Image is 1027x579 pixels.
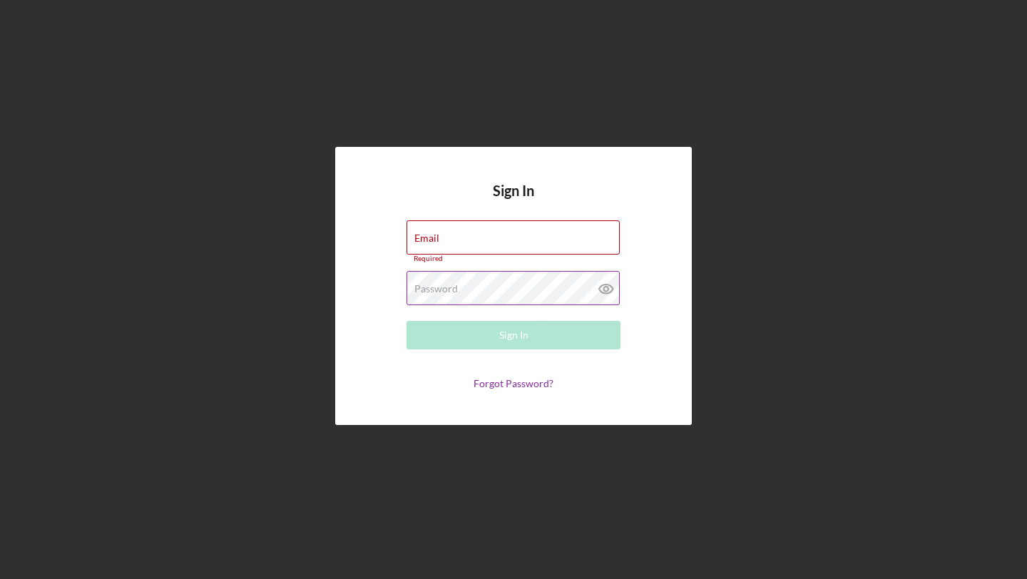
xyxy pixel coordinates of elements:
div: Required [407,255,620,263]
label: Email [414,232,439,244]
div: Sign In [499,321,528,349]
a: Forgot Password? [474,377,553,389]
label: Password [414,283,458,294]
h4: Sign In [493,183,534,220]
button: Sign In [407,321,620,349]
